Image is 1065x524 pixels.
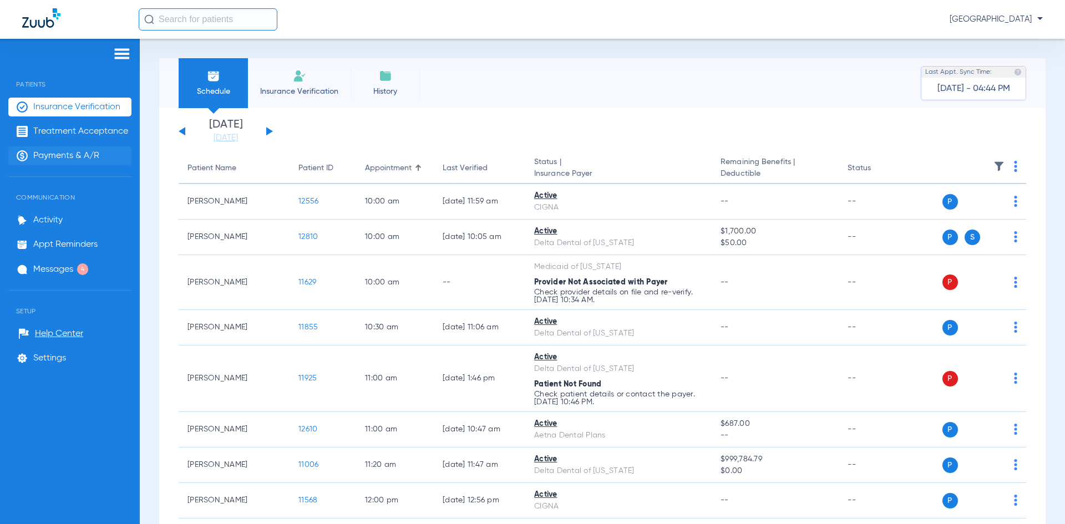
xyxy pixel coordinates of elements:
[721,374,729,382] span: --
[434,310,525,345] td: [DATE] 11:06 AM
[1010,471,1065,524] iframe: Chat Widget
[534,288,703,304] p: Check provider details on file and re-verify. [DATE] 10:34 AM.
[534,430,703,441] div: Aetna Dental Plans
[534,168,703,180] span: Insurance Payer
[1014,161,1017,172] img: group-dot-blue.svg
[965,230,980,245] span: S
[534,237,703,249] div: Delta Dental of [US_STATE]
[298,233,318,241] span: 12810
[298,162,333,174] div: Patient ID
[950,14,1043,25] span: [GEOGRAPHIC_DATA]
[721,496,729,504] span: --
[33,264,73,275] span: Messages
[721,465,830,477] span: $0.00
[839,255,914,310] td: --
[721,226,830,237] span: $1,700.00
[179,483,290,518] td: [PERSON_NAME]
[365,162,425,174] div: Appointment
[187,86,240,97] span: Schedule
[721,418,830,430] span: $687.00
[839,220,914,255] td: --
[359,86,412,97] span: History
[534,465,703,477] div: Delta Dental of [US_STATE]
[534,316,703,328] div: Active
[534,352,703,363] div: Active
[721,197,729,205] span: --
[534,454,703,465] div: Active
[33,353,66,364] span: Settings
[712,153,839,184] th: Remaining Benefits |
[434,345,525,412] td: [DATE] 1:46 PM
[839,412,914,447] td: --
[1014,231,1017,242] img: group-dot-blue.svg
[534,501,703,512] div: CIGNA
[534,278,668,286] span: Provider Not Associated with Payer
[18,328,83,339] a: Help Center
[33,150,99,161] span: Payments & A/R
[942,194,958,210] span: P
[1014,424,1017,435] img: group-dot-blue.svg
[1014,373,1017,384] img: group-dot-blue.svg
[356,184,434,220] td: 10:00 AM
[8,291,131,315] span: Setup
[434,412,525,447] td: [DATE] 10:47 AM
[434,220,525,255] td: [DATE] 10:05 AM
[179,310,290,345] td: [PERSON_NAME]
[179,184,290,220] td: [PERSON_NAME]
[534,418,703,430] div: Active
[179,447,290,483] td: [PERSON_NAME]
[721,454,830,465] span: $999,784.79
[1014,68,1022,76] img: last sync help info
[434,447,525,483] td: [DATE] 11:47 AM
[113,47,131,60] img: hamburger-icon
[525,153,712,184] th: Status |
[356,345,434,412] td: 11:00 AM
[22,8,60,28] img: Zuub Logo
[298,323,318,331] span: 11855
[721,430,830,441] span: --
[434,184,525,220] td: [DATE] 11:59 AM
[179,220,290,255] td: [PERSON_NAME]
[192,119,259,144] li: [DATE]
[1014,459,1017,470] img: group-dot-blue.svg
[356,310,434,345] td: 10:30 AM
[298,461,318,469] span: 11006
[298,197,318,205] span: 12556
[1014,322,1017,333] img: group-dot-blue.svg
[187,162,236,174] div: Patient Name
[839,447,914,483] td: --
[298,425,317,433] span: 12610
[365,162,412,174] div: Appointment
[534,380,601,388] span: Patient Not Found
[1014,277,1017,288] img: group-dot-blue.svg
[443,162,488,174] div: Last Verified
[839,345,914,412] td: --
[192,133,259,144] a: [DATE]
[207,69,220,83] img: Schedule
[942,320,958,335] span: P
[534,202,703,213] div: CIGNA
[942,457,958,473] span: P
[443,162,516,174] div: Last Verified
[298,496,317,504] span: 11568
[144,14,154,24] img: Search Icon
[721,237,830,249] span: $50.00
[77,263,88,275] span: 4
[379,69,392,83] img: History
[179,255,290,310] td: [PERSON_NAME]
[942,274,958,290] span: P
[534,489,703,501] div: Active
[298,162,347,174] div: Patient ID
[534,190,703,202] div: Active
[839,184,914,220] td: --
[534,261,703,273] div: Medicaid of [US_STATE]
[298,278,316,286] span: 11629
[721,323,729,331] span: --
[8,64,131,88] span: Patients
[839,153,914,184] th: Status
[942,493,958,508] span: P
[942,230,958,245] span: P
[721,168,830,180] span: Deductible
[1014,196,1017,207] img: group-dot-blue.svg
